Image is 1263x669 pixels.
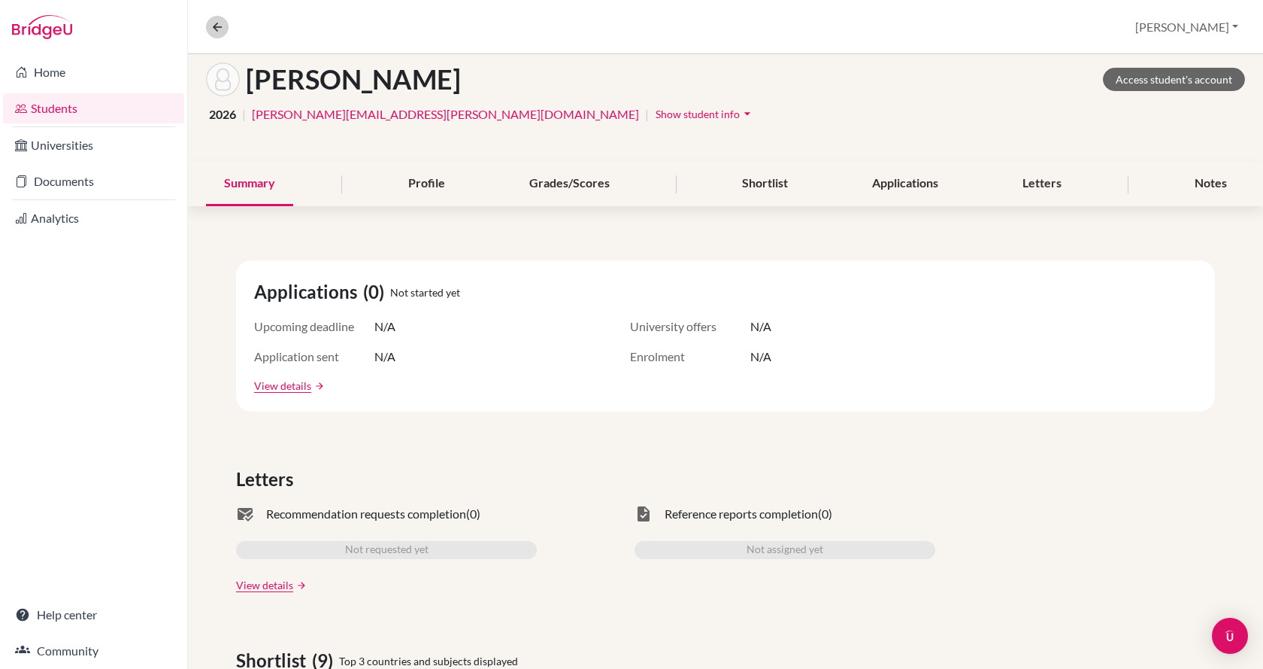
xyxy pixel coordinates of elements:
[254,378,311,394] a: View details
[254,318,374,336] span: Upcoming deadline
[665,505,818,523] span: Reference reports completion
[266,505,466,523] span: Recommendation requests completion
[854,162,956,206] div: Applications
[363,278,390,306] span: (0)
[206,62,240,96] img: Zeno Varga's avatar
[645,105,649,123] span: |
[345,541,429,559] span: Not requested yet
[656,108,740,120] span: Show student info
[12,15,72,39] img: Bridge-U
[740,106,755,121] i: arrow_drop_down
[1128,13,1245,41] button: [PERSON_NAME]
[246,63,461,96] h1: [PERSON_NAME]
[242,105,246,123] span: |
[3,130,184,160] a: Universities
[236,466,299,493] span: Letters
[750,318,771,336] span: N/A
[293,580,307,591] a: arrow_forward
[1212,618,1248,654] div: Open Intercom Messenger
[3,57,184,87] a: Home
[254,278,363,306] span: Applications
[630,348,750,366] span: Enrolment
[3,93,184,123] a: Students
[236,505,254,523] span: mark_email_read
[3,203,184,233] a: Analytics
[1103,68,1245,91] a: Access student's account
[3,636,184,666] a: Community
[3,600,184,630] a: Help center
[390,284,460,300] span: Not started yet
[466,505,480,523] span: (0)
[374,348,395,366] span: N/A
[750,348,771,366] span: N/A
[3,166,184,196] a: Documents
[635,505,653,523] span: task
[254,348,374,366] span: Application sent
[818,505,832,523] span: (0)
[374,318,395,336] span: N/A
[236,577,293,593] a: View details
[390,162,463,206] div: Profile
[747,541,823,559] span: Not assigned yet
[1177,162,1245,206] div: Notes
[339,653,518,669] span: Top 3 countries and subjects displayed
[252,105,639,123] a: [PERSON_NAME][EMAIL_ADDRESS][PERSON_NAME][DOMAIN_NAME]
[724,162,806,206] div: Shortlist
[511,162,628,206] div: Grades/Scores
[655,102,756,126] button: Show student infoarrow_drop_down
[209,105,236,123] span: 2026
[1004,162,1080,206] div: Letters
[311,381,325,391] a: arrow_forward
[630,318,750,336] span: University offers
[206,162,293,206] div: Summary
